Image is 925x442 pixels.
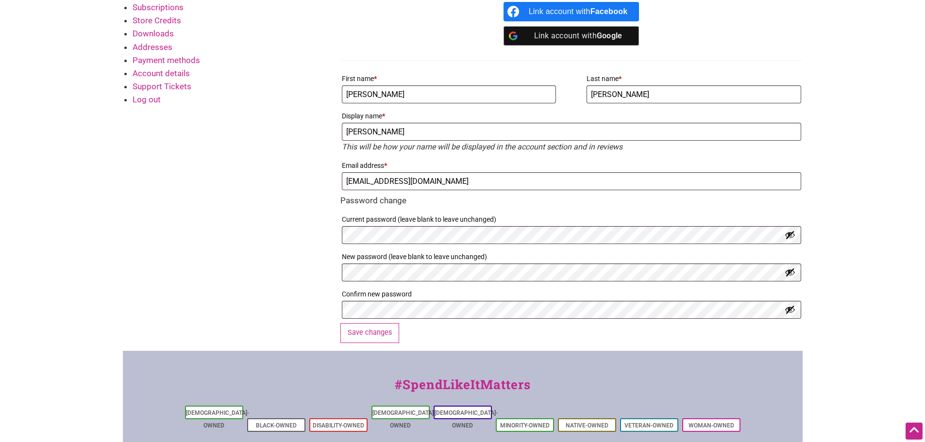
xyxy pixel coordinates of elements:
a: Veteran-Owned [624,422,673,429]
button: Show password [785,304,795,315]
label: First name [342,72,556,85]
div: Link account with [529,2,628,21]
em: This will be how your name will be displayed in the account section and in reviews [342,142,622,151]
label: Current password (leave blank to leave unchanged) [342,213,801,226]
a: Support Tickets [133,82,191,91]
a: Link account with <b>Facebook</b> [504,2,639,21]
label: Email address [342,159,801,172]
button: Show password [785,267,795,278]
a: Native-Owned [566,422,608,429]
a: Link account with <b>Google</b> [504,26,639,46]
div: Link account with [529,26,628,46]
a: [DEMOGRAPHIC_DATA]-Owned [372,409,436,429]
a: Account details [133,68,190,78]
a: [DEMOGRAPHIC_DATA]-Owned [435,409,498,429]
button: Show password [785,229,795,240]
div: Scroll Back to Top [906,423,923,440]
b: Facebook [590,7,628,16]
b: Google [597,31,622,40]
label: Confirm new password [342,287,801,301]
a: Black-Owned [256,422,297,429]
a: Log out [133,95,161,104]
label: Last name [587,72,801,85]
a: Downloads [133,29,174,38]
div: #SpendLikeItMatters [123,375,803,404]
label: Display name [342,109,801,123]
a: Addresses [133,42,172,52]
button: Save changes [340,323,400,343]
a: [DEMOGRAPHIC_DATA]-Owned [186,409,249,429]
legend: Password change [340,195,406,207]
a: Minority-Owned [500,422,550,429]
label: New password (leave blank to leave unchanged) [342,250,801,263]
a: Subscriptions [133,2,184,12]
a: Payment methods [133,55,200,65]
a: Store Credits [133,16,181,25]
a: Disability-Owned [313,422,364,429]
a: Woman-Owned [689,422,734,429]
